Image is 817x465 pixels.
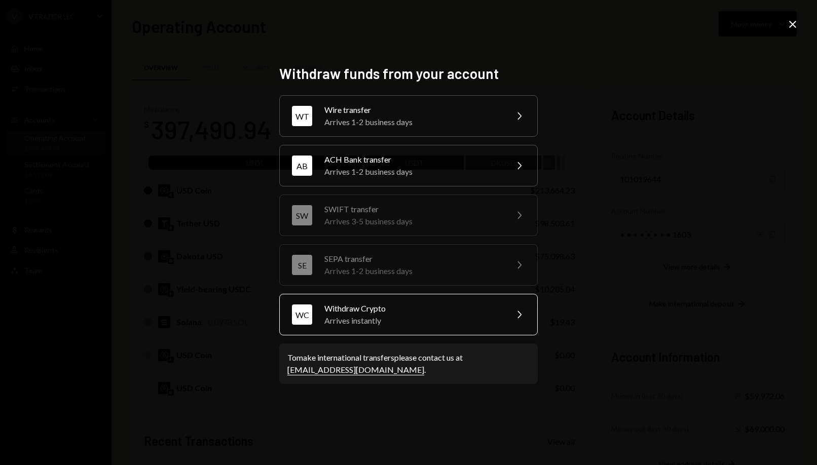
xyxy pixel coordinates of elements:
[324,315,501,327] div: Arrives instantly
[324,215,501,227] div: Arrives 3-5 business days
[292,255,312,275] div: SE
[279,195,538,236] button: SWSWIFT transferArrives 3-5 business days
[279,64,538,84] h2: Withdraw funds from your account
[292,205,312,225] div: SW
[279,244,538,286] button: SESEPA transferArrives 1-2 business days
[324,116,501,128] div: Arrives 1-2 business days
[287,365,424,375] a: [EMAIL_ADDRESS][DOMAIN_NAME]
[324,153,501,166] div: ACH Bank transfer
[324,265,501,277] div: Arrives 1-2 business days
[292,156,312,176] div: AB
[279,145,538,186] button: ABACH Bank transferArrives 1-2 business days
[324,203,501,215] div: SWIFT transfer
[292,106,312,126] div: WT
[324,166,501,178] div: Arrives 1-2 business days
[279,95,538,137] button: WTWire transferArrives 1-2 business days
[324,253,501,265] div: SEPA transfer
[292,304,312,325] div: WC
[324,104,501,116] div: Wire transfer
[279,294,538,335] button: WCWithdraw CryptoArrives instantly
[287,352,530,376] div: To make international transfers please contact us at .
[324,302,501,315] div: Withdraw Crypto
